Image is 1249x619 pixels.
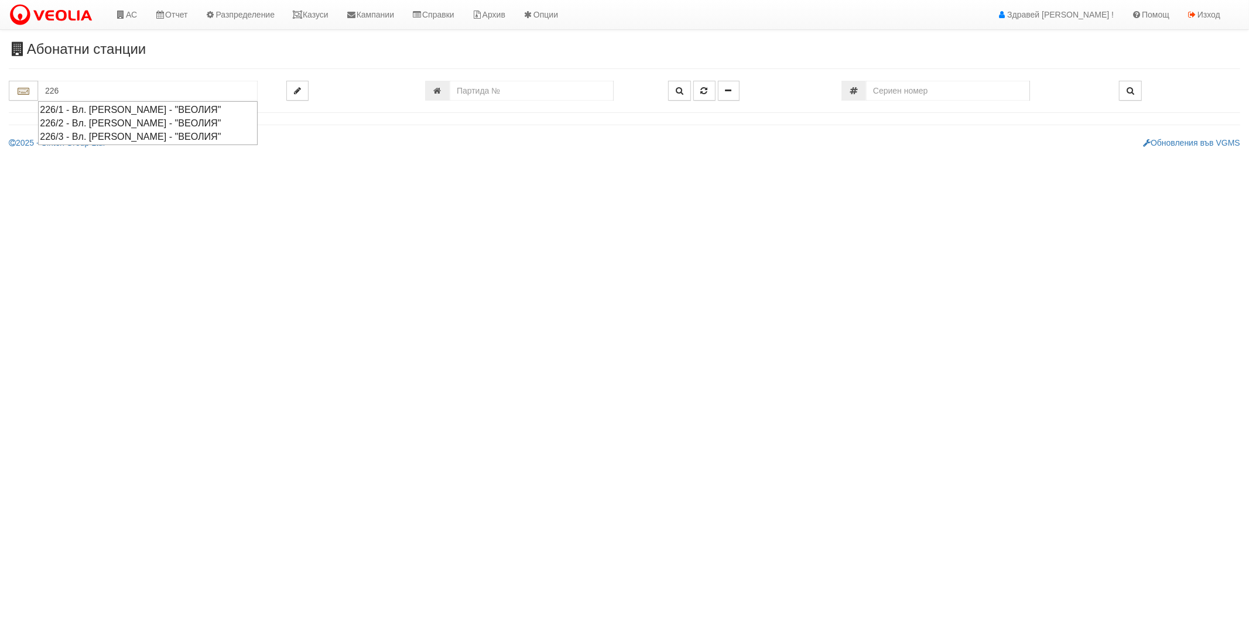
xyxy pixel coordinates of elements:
a: 2025 - Sintex Group Ltd. [9,138,105,147]
img: VeoliaLogo.png [9,3,98,27]
h3: Абонатни станции [9,42,1240,57]
input: Партида № [450,81,614,101]
input: Абонатна станция [38,81,258,101]
input: Сериен номер [866,81,1030,101]
a: Обновления във VGMS [1143,138,1240,147]
div: 226/2 - Вл. [PERSON_NAME] - "ВЕОЛИЯ" [40,116,256,130]
div: 226/1 - Вл. [PERSON_NAME] - "ВЕОЛИЯ" [40,103,256,116]
div: 226/3 - Вл. [PERSON_NAME] - "ВЕОЛИЯ" [40,130,256,143]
